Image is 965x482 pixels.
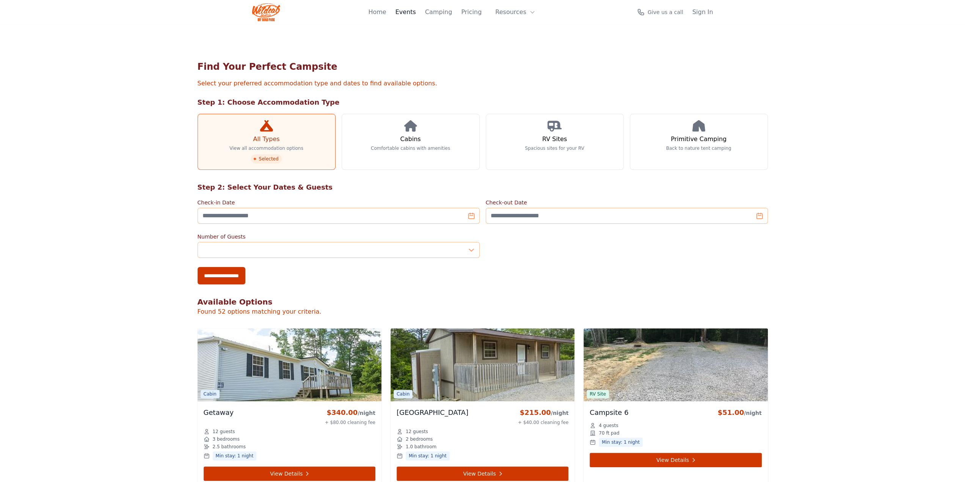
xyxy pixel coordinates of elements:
[213,451,257,460] span: Min stay: 1 night
[406,436,433,442] span: 2 bedrooms
[213,436,240,442] span: 3 bedrooms
[671,135,726,144] h3: Primitive Camping
[542,135,567,144] h3: RV Sites
[400,135,421,144] h3: Cabins
[599,438,643,447] span: Min stay: 1 night
[587,390,609,398] span: RV Site
[397,466,568,481] a: View Details
[198,297,768,307] h2: Available Options
[198,114,336,170] a: All Types View all accommodation options Selected
[198,199,480,206] label: Check-in Date
[397,407,468,418] h3: [GEOGRAPHIC_DATA]
[198,61,768,73] h1: Find Your Perfect Campsite
[213,429,235,435] span: 12 guests
[325,419,375,425] div: + $80.00 cleaning fee
[551,410,569,416] span: /night
[630,114,768,170] a: Primitive Camping Back to nature tent camping
[406,444,436,450] span: 1.0 bathroom
[253,135,279,144] h3: All Types
[518,407,568,418] div: $215.00
[518,419,568,425] div: + $40.00 cleaning fee
[204,407,234,418] h3: Getaway
[584,328,767,401] img: Campsite 6
[491,5,540,20] button: Resources
[692,8,713,17] a: Sign In
[486,199,768,206] label: Check-out Date
[198,307,768,316] p: Found 52 options matching your criteria.
[251,154,281,163] span: Selected
[590,407,628,418] h3: Campsite 6
[717,407,761,418] div: $51.00
[599,422,618,429] span: 4 guests
[395,8,416,17] a: Events
[666,145,731,151] p: Back to nature tent camping
[213,444,246,450] span: 2.5 bathrooms
[637,8,683,16] a: Give us a call
[461,8,482,17] a: Pricing
[358,410,375,416] span: /night
[486,114,624,170] a: RV Sites Spacious sites for your RV
[252,3,281,21] img: Wildcat Logo
[425,8,452,17] a: Camping
[342,114,480,170] a: Cabins Comfortable cabins with amenities
[371,145,450,151] p: Comfortable cabins with amenities
[204,466,375,481] a: View Details
[198,79,768,88] p: Select your preferred accommodation type and dates to find available options.
[525,145,584,151] p: Spacious sites for your RV
[198,328,381,401] img: Getaway
[406,451,450,460] span: Min stay: 1 night
[406,429,428,435] span: 12 guests
[198,182,768,193] h2: Step 2: Select Your Dates & Guests
[394,390,413,398] span: Cabin
[599,430,619,436] span: 70 ft pad
[198,233,480,240] label: Number of Guests
[391,328,574,401] img: Hillbilly Palace
[201,390,220,398] span: Cabin
[325,407,375,418] div: $340.00
[229,145,303,151] p: View all accommodation options
[198,97,768,108] h2: Step 1: Choose Accommodation Type
[648,8,683,16] span: Give us a call
[368,8,386,17] a: Home
[590,453,761,467] a: View Details
[744,410,762,416] span: /night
